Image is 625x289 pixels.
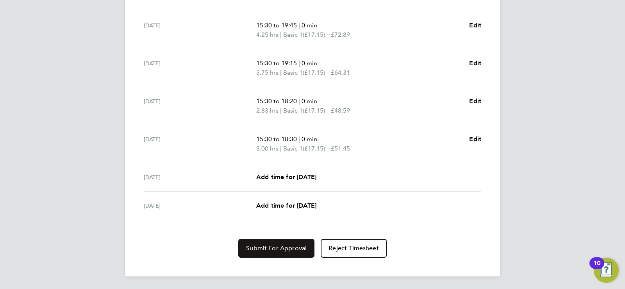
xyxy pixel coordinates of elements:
[283,68,303,77] span: Basic 1
[144,97,256,115] div: [DATE]
[331,31,350,38] span: £72.89
[298,135,300,143] span: |
[144,135,256,153] div: [DATE]
[256,201,316,210] a: Add time for [DATE]
[144,172,256,182] div: [DATE]
[280,107,282,114] span: |
[144,201,256,210] div: [DATE]
[256,97,297,105] span: 15:30 to 18:20
[280,145,282,152] span: |
[144,21,256,39] div: [DATE]
[256,31,279,38] span: 4.25 hrs
[283,30,303,39] span: Basic 1
[469,97,481,105] span: Edit
[469,59,481,68] a: Edit
[303,31,331,38] span: (£17.15) =
[469,21,481,30] a: Edit
[329,244,379,252] span: Reject Timesheet
[321,239,387,258] button: Reject Timesheet
[298,59,300,67] span: |
[256,107,279,114] span: 2.83 hrs
[469,135,481,144] a: Edit
[256,59,297,67] span: 15:30 to 19:15
[594,258,619,283] button: Open Resource Center, 10 new notifications
[302,97,317,105] span: 0 min
[144,59,256,77] div: [DATE]
[331,145,350,152] span: £51.45
[256,69,279,76] span: 3.75 hrs
[256,145,279,152] span: 3.00 hrs
[303,69,331,76] span: (£17.15) =
[303,107,331,114] span: (£17.15) =
[283,106,303,115] span: Basic 1
[331,69,350,76] span: £64.31
[469,59,481,67] span: Edit
[303,145,331,152] span: (£17.15) =
[256,135,297,143] span: 15:30 to 18:30
[469,97,481,106] a: Edit
[256,202,316,209] span: Add time for [DATE]
[302,135,317,143] span: 0 min
[298,22,300,29] span: |
[283,144,303,153] span: Basic 1
[302,59,317,67] span: 0 min
[302,22,317,29] span: 0 min
[331,107,350,114] span: £48.59
[298,97,300,105] span: |
[256,173,316,181] span: Add time for [DATE]
[246,244,307,252] span: Submit For Approval
[238,239,314,258] button: Submit For Approval
[469,22,481,29] span: Edit
[256,172,316,182] a: Add time for [DATE]
[280,31,282,38] span: |
[256,22,297,29] span: 15:30 to 19:45
[469,135,481,143] span: Edit
[593,263,600,273] div: 10
[280,69,282,76] span: |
